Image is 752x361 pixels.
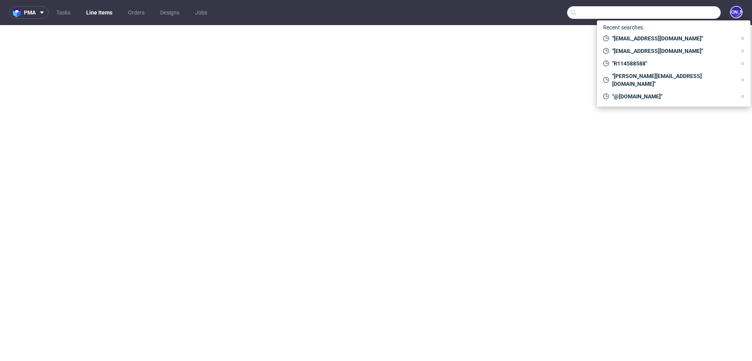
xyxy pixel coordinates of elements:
[155,6,184,19] a: Designs
[52,6,75,19] a: Tasks
[81,6,117,19] a: Line Items
[13,8,24,17] img: logo
[609,93,736,100] span: "@[DOMAIN_NAME]"
[24,10,36,15] span: pma
[609,60,736,67] span: "R114588588"
[609,47,736,55] span: "[EMAIL_ADDRESS][DOMAIN_NAME]"
[600,21,646,34] span: Recent searches
[609,34,736,42] span: "[EMAIL_ADDRESS][DOMAIN_NAME]"
[123,6,149,19] a: Orders
[731,7,742,18] figcaption: [PERSON_NAME]
[190,6,212,19] a: Jobs
[9,6,49,19] button: pma
[609,72,736,88] span: "[PERSON_NAME][EMAIL_ADDRESS][DOMAIN_NAME]"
